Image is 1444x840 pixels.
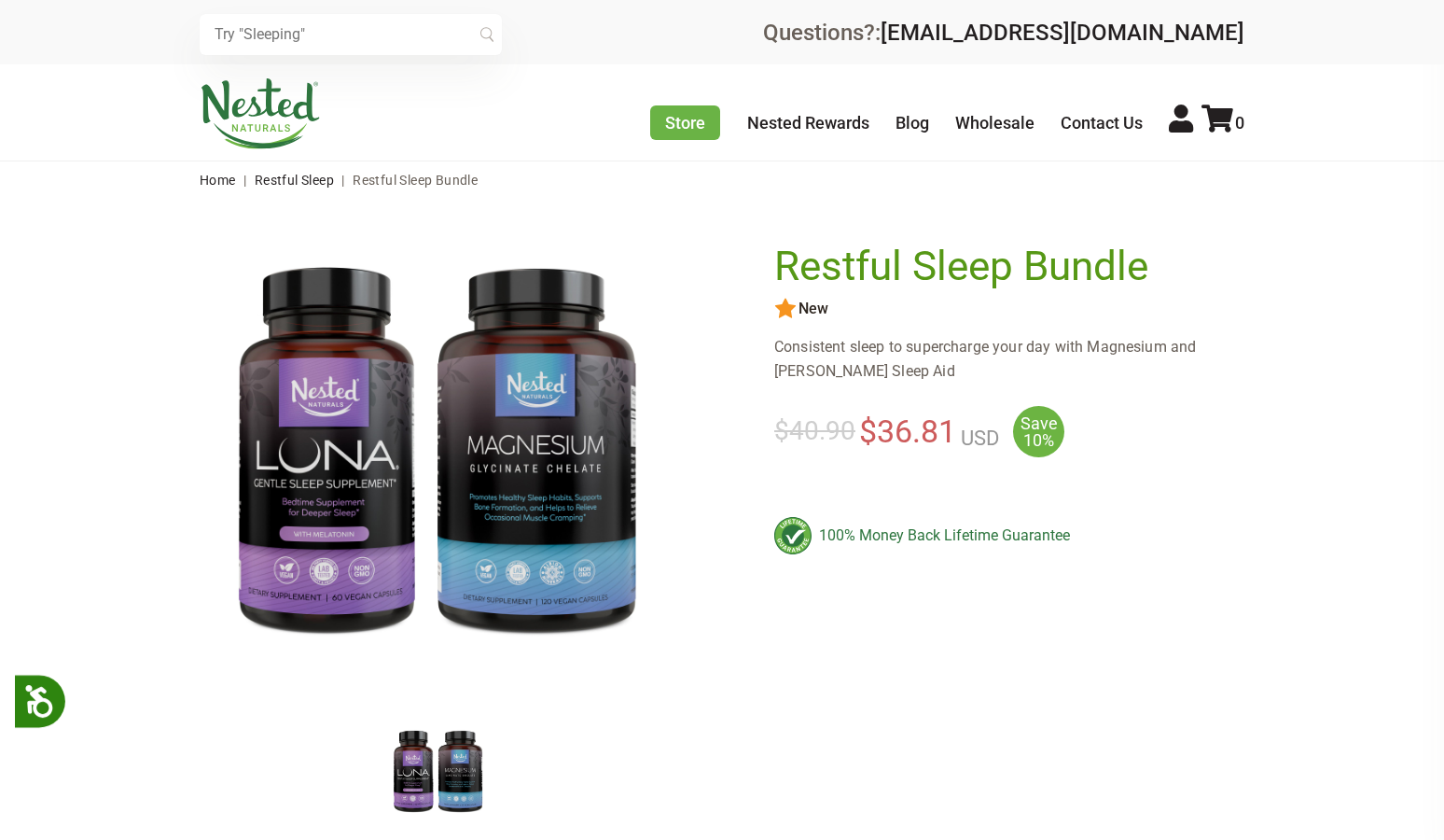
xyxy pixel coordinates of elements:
span: $36.81 [859,413,999,450]
span: New [797,301,828,317]
span: 0 [1235,113,1244,133]
nav: breadcrumbs [200,161,1244,199]
a: Wholesale [955,113,1034,133]
div: Questions?: [763,21,1244,44]
a: Contact Us [1061,113,1143,133]
span: $40.90 [774,416,855,446]
a: Store [650,105,720,140]
div: Consistent sleep to supercharge your day with Magnesium and [PERSON_NAME] Sleep Aid [774,335,1244,384]
span: Restful Sleep Bundle [353,173,478,188]
a: 0 [1201,113,1244,133]
a: Home [200,173,236,188]
h1: Restful Sleep Bundle [774,244,1235,290]
span: | [337,173,349,188]
a: [EMAIL_ADDRESS][DOMAIN_NAME] [881,20,1244,46]
img: badge-lifetimeguarantee-color.svg [774,517,812,554]
span: | [239,173,251,188]
img: Nested Naturals [200,78,321,149]
a: Nested Rewards [747,113,869,133]
img: Restful Sleep Bundle [229,244,647,662]
span: Save 10% [1013,406,1064,457]
img: Restful Sleep Bundle [392,725,485,819]
input: Try "Sleeping" [200,14,502,55]
a: Restful Sleep [255,173,334,188]
div: 100% Money Back Lifetime Guarantee [774,517,1244,554]
span: USD [956,427,999,450]
a: Blog [896,113,929,133]
img: star.svg [774,298,797,320]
